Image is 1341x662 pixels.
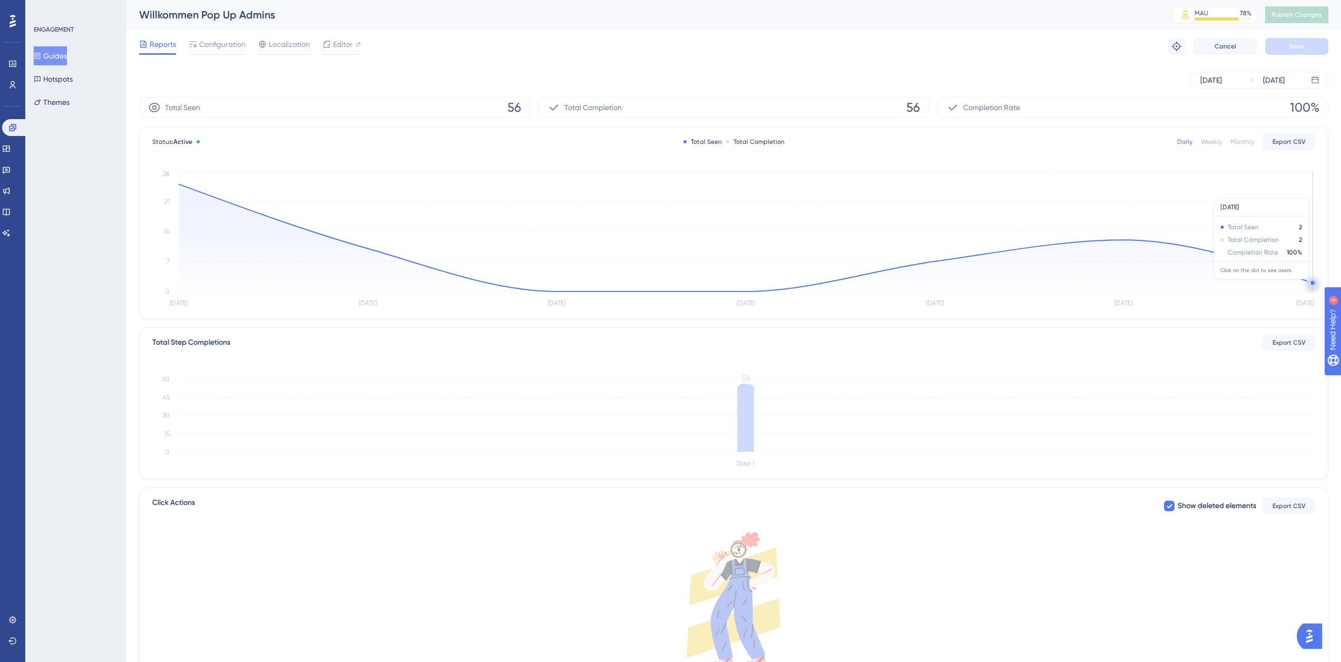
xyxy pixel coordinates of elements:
[1263,74,1285,86] div: [DATE]
[1193,38,1257,55] button: Cancel
[163,170,170,178] tspan: 28
[165,448,170,455] tspan: 0
[167,258,170,265] tspan: 7
[1262,498,1315,514] button: Export CSV
[726,138,785,146] div: Total Completion
[165,101,200,114] span: Total Seen
[906,99,920,116] span: 56
[737,460,755,467] tspan: Step 1
[34,25,74,34] div: ENGAGEMENT
[1230,138,1254,146] div: Monthly
[1177,138,1192,146] div: Daily
[163,394,170,401] tspan: 45
[1201,138,1222,146] div: Weekly
[34,93,70,112] button: Themes
[34,70,73,89] button: Hotspots
[1178,500,1256,512] span: Show deleted elements
[547,299,565,307] tspan: [DATE]
[1195,9,1208,17] div: MAU
[25,3,66,15] span: Need Help?
[359,299,377,307] tspan: [DATE]
[1265,6,1328,23] button: Publish Changes
[152,336,230,349] div: Total Step Completions
[139,7,1146,22] div: Willkommen Pop Up Admins
[1114,299,1132,307] tspan: [DATE]
[152,497,195,515] span: Click Actions
[164,198,170,205] tspan: 21
[150,38,176,51] span: Reports
[564,101,622,114] span: Total Completion
[73,5,76,14] div: 4
[926,299,944,307] tspan: [DATE]
[170,299,188,307] tspan: [DATE]
[1240,9,1251,17] div: 78 %
[963,101,1020,114] span: Completion Rate
[173,138,192,145] span: Active
[1271,11,1322,19] span: Publish Changes
[333,38,353,51] span: Editor
[165,288,170,295] tspan: 0
[199,38,246,51] span: Configuration
[164,228,170,235] tspan: 14
[1290,99,1319,116] span: 100%
[1262,133,1315,150] button: Export CSV
[737,299,755,307] tspan: [DATE]
[507,99,521,116] span: 56
[1215,42,1236,51] span: Cancel
[1273,338,1306,347] span: Export CSV
[1262,334,1315,351] button: Export CSV
[164,430,170,437] tspan: 15
[1296,299,1314,307] tspan: [DATE]
[741,373,750,383] tspan: 56
[1200,74,1222,86] div: [DATE]
[683,138,722,146] div: Total Seen
[1273,138,1306,146] span: Export CSV
[269,38,310,51] span: Localization
[162,412,170,419] tspan: 30
[162,375,170,383] tspan: 60
[1273,502,1306,510] span: Export CSV
[1289,42,1304,51] span: Save
[152,138,192,146] span: Status:
[1265,38,1328,55] button: Save
[34,46,67,65] button: Guides
[1297,620,1328,652] iframe: UserGuiding AI Assistant Launcher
